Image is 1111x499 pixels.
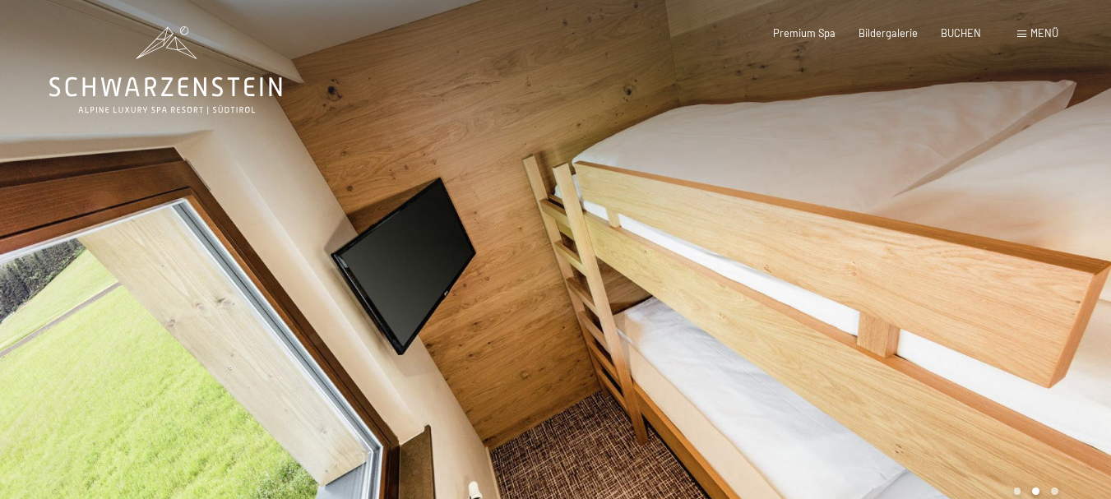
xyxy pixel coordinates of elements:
a: BUCHEN [941,26,981,39]
span: Menü [1030,26,1058,39]
a: Bildergalerie [859,26,918,39]
a: Premium Spa [773,26,836,39]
